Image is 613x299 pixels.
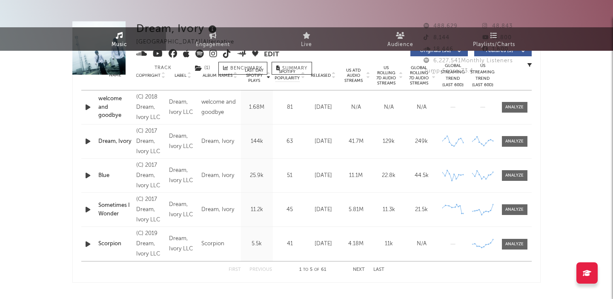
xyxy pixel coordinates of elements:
[314,268,319,272] span: of
[342,171,370,180] div: 11.1M
[229,267,241,272] button: First
[136,194,164,225] div: (C) 2017 Dream, Ivory LLC
[342,137,370,146] div: 41.7M
[353,27,447,51] a: Audience
[275,69,300,81] span: Spotify Popularity
[72,27,166,51] a: Music
[407,65,431,86] span: Global Rolling 7D Audio Streams
[387,40,413,50] span: Audience
[98,72,132,78] div: Name
[309,103,338,112] div: [DATE]
[136,73,160,78] span: Copyright
[243,68,266,83] span: Last Day Spotify Plays
[243,240,271,248] div: 5.5k
[201,97,239,118] div: welcome and goodbye
[342,103,370,112] div: N/A
[169,234,197,254] div: Dream, Ivory LLC
[112,40,127,50] span: Music
[169,131,197,152] div: Dream, Ivory LLC
[309,240,338,248] div: [DATE]
[373,267,384,272] button: Last
[303,268,308,272] span: to
[275,103,305,112] div: 81
[424,23,458,29] span: 488,629
[98,95,132,120] a: welcome and goodbye
[342,240,370,248] div: 4.18M
[98,240,132,248] a: Scorpion
[136,229,164,259] div: (C) 2019 Dream, Ivory LLC
[410,45,468,56] button: Originals(58)
[482,23,513,29] span: 48,843
[275,206,305,214] div: 45
[169,97,197,118] div: Dream, Ivory LLC
[275,171,305,180] div: 51
[243,103,271,112] div: 1.68M
[201,136,234,147] div: Dream, Ivory
[243,171,271,180] div: 25.9k
[407,171,436,180] div: 44.5k
[275,137,305,146] div: 63
[275,240,305,248] div: 41
[309,137,338,146] div: [DATE]
[98,171,132,180] a: Blue
[201,171,234,181] div: Dream, Ivory
[375,240,403,248] div: 11k
[353,267,365,272] button: Next
[196,40,230,50] span: Engagement
[375,103,403,112] div: N/A
[169,165,197,186] div: Dream, Ivory LLC
[407,240,436,248] div: N/A
[175,73,186,78] span: Label
[407,137,436,146] div: 249k
[309,171,338,180] div: [DATE]
[243,137,271,146] div: 144k
[375,65,398,86] span: US Rolling 7D Audio Streams
[375,171,403,180] div: 22.8k
[447,27,541,51] a: Playlists/Charts
[260,27,353,51] a: Live
[203,73,232,78] span: Album Names
[407,103,436,112] div: N/A
[342,206,370,214] div: 5.81M
[375,137,403,146] div: 129k
[201,205,234,215] div: Dream, Ivory
[169,200,197,220] div: Dream, Ivory LLC
[289,265,336,275] div: 1 5 61
[407,206,436,214] div: 21.5k
[201,239,224,249] div: Scorpion
[473,40,515,50] span: Playlists/Charts
[166,27,260,51] a: Engagement
[309,206,338,214] div: [DATE]
[416,48,455,53] span: Originals ( 58 )
[249,267,272,272] button: Previous
[136,126,164,157] div: (C) 2017 Dream, Ivory LLC
[136,21,219,35] div: Dream, Ivory
[98,201,132,218] a: Sometimes I Wonder
[98,137,132,146] a: Dream, Ivory
[301,40,312,50] span: Live
[264,49,279,60] button: Edit
[243,206,271,214] div: 11.2k
[136,92,164,123] div: (C) 2018 Dream, Ivory LLC
[136,160,164,191] div: (C) 2017 Dream, Ivory LLC
[342,68,365,83] span: US ATD Audio Streams
[375,206,403,214] div: 11.3k
[311,73,331,78] span: Released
